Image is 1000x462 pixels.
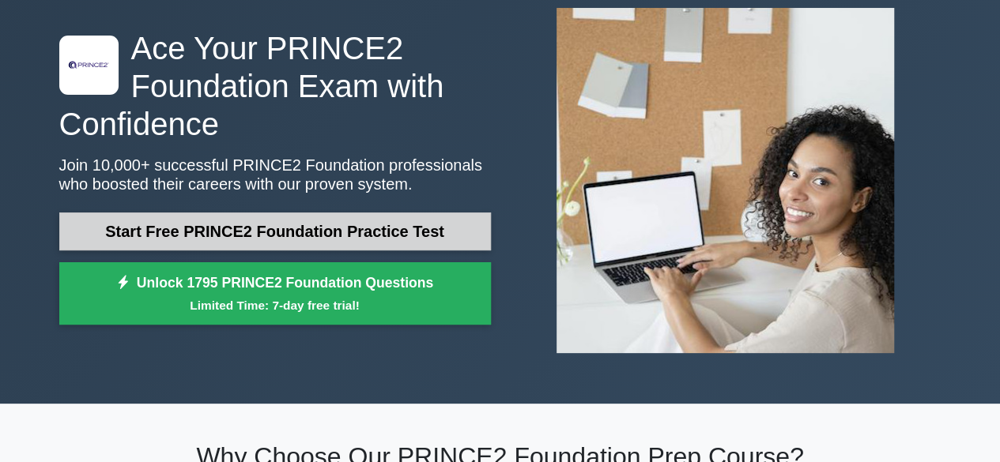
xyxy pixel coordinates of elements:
h1: Ace Your PRINCE2 Foundation Exam with Confidence [59,29,491,143]
a: Unlock 1795 PRINCE2 Foundation QuestionsLimited Time: 7-day free trial! [59,262,491,325]
a: Start Free PRINCE2 Foundation Practice Test [59,212,491,250]
p: Join 10,000+ successful PRINCE2 Foundation professionals who boosted their careers with our prove... [59,156,491,193]
small: Limited Time: 7-day free trial! [79,296,471,314]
